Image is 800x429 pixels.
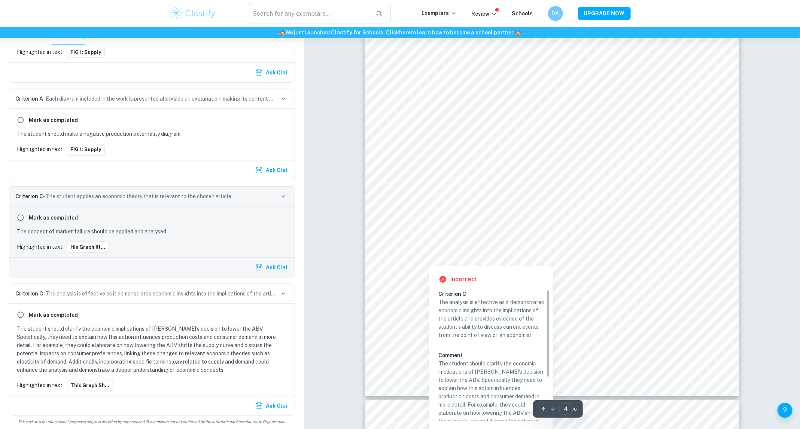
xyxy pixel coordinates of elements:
span: FIG 2: Demand and Supply shift after ABV change [456,152,634,160]
button: FIG 1: Supply [67,144,105,155]
img: clai.svg [255,402,263,410]
span: This review is for educational purposes only. It is provided by experienced IB examiners but not ... [12,419,292,425]
img: clai.svg [255,264,263,271]
button: Ask Clai [254,399,290,413]
span: Criterion C [15,193,43,199]
h6: Mark as completed [29,214,78,222]
p: The analysis is effective as it demonstrates economic insights into the implications of the artic... [438,298,544,339]
a: Schools [512,10,533,16]
span: 🏫 [279,30,285,36]
p: Highlighted in text: [17,145,64,153]
span: / 6 [572,406,577,413]
button: UPGRADE NOW [578,7,631,20]
span: This graph shows what happened after [PERSON_NAME] responded to the higher duty. To avoid paying the [383,187,743,194]
p: The student should make a negative production externality diagram. [17,130,290,138]
button: his graph ill... [67,242,109,253]
p: - Each diagram included in the work is presented alongside an explanation, making its content and... [15,95,275,103]
span: decide between cost savings and product satisfaction. [383,325,563,333]
h6: DA [551,9,560,18]
p: Highlighted in text: [17,381,64,389]
button: Ask Clai [254,163,290,177]
button: This graph sh... [67,380,113,391]
p: - The student applies an economic theory that is relevant to the chosen article [15,192,231,200]
img: clai.svg [255,166,263,174]
p: Highlighted in text: [17,243,64,251]
span: , as both firms and consumers must [597,308,716,315]
span: 🏫 [515,30,521,36]
span: costs, leading to a rightward shift in the supply curve from S + Tax (3.8% ABV) to S + Tax (3.4% [383,221,700,229]
span: Criterion C [15,291,43,297]
img: Clastify logo [170,6,217,21]
input: Search for any exemplars... [248,3,370,24]
span: lower but the quantity sold (from QZ to QA) is also reduced. This shows how the decision to lower [383,273,708,281]
p: Review [472,10,497,18]
h6: Mark as completed [29,311,78,319]
h6: Incorrect [450,275,477,284]
a: here [399,30,411,36]
button: Ask Clai [254,66,290,79]
span: in the diagram. The situation reflects the key concept of [383,308,569,315]
button: FIG 1: Supply [67,47,105,58]
h6: We just launched Clastify for Schools. Click to learn how to become a school partner. [1,28,799,37]
button: DA [548,6,563,21]
h6: Comment [438,351,544,359]
h6: Mark as completed [29,116,78,124]
p: - The analysis is effective as it demonstrates economic insights into the implications of the art... [15,289,275,298]
p: Highlighted in text: [17,48,64,56]
button: Ask Clai [254,261,290,274]
span: Choice [572,308,597,315]
span: Criterion A [15,96,43,102]
p: The student should clarify the economic implications of [PERSON_NAME]'s decision to lower the ABV... [17,325,290,374]
p: Exemplars [422,9,457,17]
span: ABV). At the same time, the decrease in demand for the weaker beer results in a leftward shift in... [383,239,716,246]
button: Help and Feedback [778,403,793,418]
span: ABV affects both costs for the producer and consumer willingness to buy, linking directly to the ... [383,291,716,298]
img: clai.svg [255,69,263,76]
span: demand curve from D to D1. The new equilibrium moves from point Z to point A, where the price is [383,256,710,264]
p: The concept of market failure should be applied and analysed [17,227,290,236]
h6: Criterion C [438,290,550,298]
